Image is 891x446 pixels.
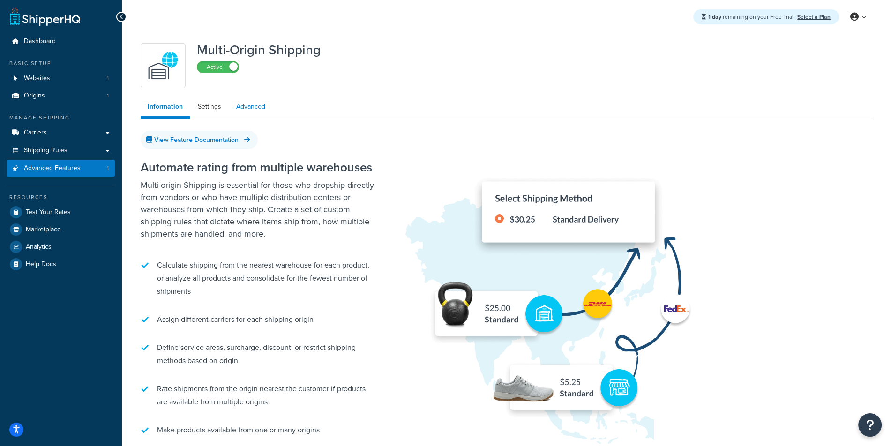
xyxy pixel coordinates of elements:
[7,256,115,273] a: Help Docs
[141,179,375,240] p: Multi-origin Shipping is essential for those who dropship directly from vendors or who have multi...
[141,131,258,149] a: View Feature Documentation
[708,13,721,21] strong: 1 day
[26,226,61,234] span: Marketplace
[7,238,115,255] a: Analytics
[197,43,321,57] h1: Multi-Origin Shipping
[147,49,180,82] img: WatD5o0RtDAAAAAElFTkSuQmCC
[858,413,882,437] button: Open Resource Center
[24,74,50,82] span: Websites
[24,129,47,137] span: Carriers
[191,97,228,116] a: Settings
[141,336,375,372] li: Define service areas, surcharge, discount, or restrict shipping methods based on origin
[197,61,239,73] label: Active
[7,59,115,67] div: Basic Setup
[141,419,375,441] li: Make products available from one or many origins
[26,208,71,216] span: Test Your Rates
[7,33,115,50] a: Dashboard
[107,164,109,172] span: 1
[141,161,375,174] h2: Automate rating from multiple warehouses
[24,37,56,45] span: Dashboard
[7,142,115,159] a: Shipping Rules
[7,124,115,141] a: Carriers
[26,243,52,251] span: Analytics
[7,70,115,87] a: Websites1
[141,308,375,331] li: Assign different carriers for each shipping origin
[141,254,375,303] li: Calculate shipping from the nearest warehouse for each product, or analyze all products and conso...
[107,92,109,100] span: 1
[7,160,115,177] li: Advanced Features
[797,13,831,21] a: Select a Plan
[7,114,115,122] div: Manage Shipping
[7,221,115,238] a: Marketplace
[26,260,56,268] span: Help Docs
[141,378,375,413] li: Rate shipments from the origin nearest the customer if products are available from multiple origins
[7,160,115,177] a: Advanced Features1
[141,97,190,119] a: Information
[24,92,45,100] span: Origins
[7,70,115,87] li: Websites
[7,87,115,104] a: Origins1
[7,87,115,104] li: Origins
[24,147,67,155] span: Shipping Rules
[7,193,115,201] div: Resources
[708,13,795,21] span: remaining on your Free Trial
[229,97,272,116] a: Advanced
[24,164,81,172] span: Advanced Features
[7,204,115,221] a: Test Your Rates
[107,74,109,82] span: 1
